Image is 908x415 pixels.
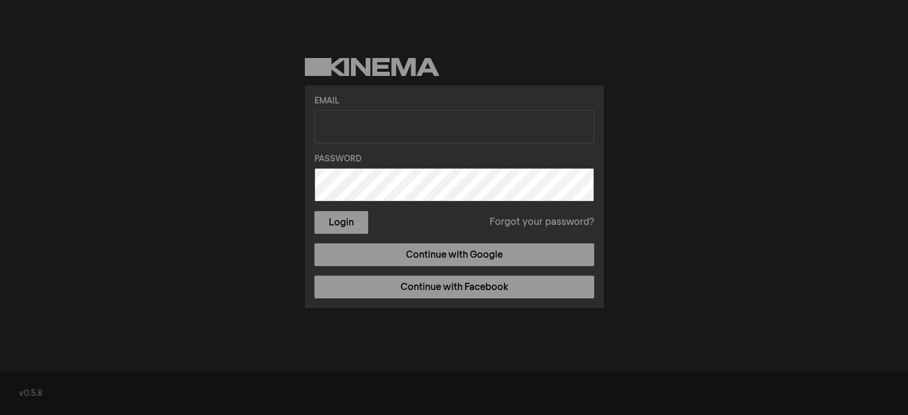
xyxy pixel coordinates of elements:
a: Continue with Google [314,243,594,266]
a: Forgot your password? [490,215,594,230]
label: Password [314,153,594,166]
label: Email [314,95,594,108]
a: Continue with Facebook [314,276,594,298]
div: v0.5.8 [19,387,889,400]
button: Login [314,211,368,234]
